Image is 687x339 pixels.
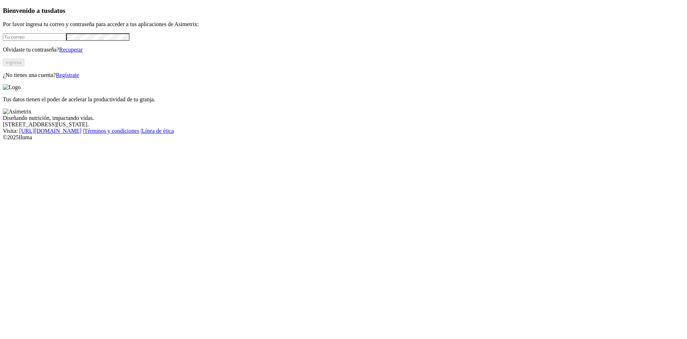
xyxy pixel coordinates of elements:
[3,134,684,141] div: © 2025 Iluma
[19,128,82,134] a: [URL][DOMAIN_NAME]
[84,128,139,134] a: Términos y condiciones
[59,47,83,53] a: Recuperar
[3,108,31,115] img: Asimetrix
[3,59,24,66] button: Ingresa
[3,72,684,78] p: ¿No tienes una cuenta?
[3,21,684,28] p: Por favor ingresa tu correo y contraseña para acceder a tus aplicaciones de Asimetrix:
[142,128,174,134] a: Línea de ética
[3,47,684,53] p: Olvidaste tu contraseña?
[3,121,684,128] div: [STREET_ADDRESS][US_STATE].
[3,84,21,91] img: Logo
[3,7,684,15] h3: Bienvenido a tus
[50,7,65,14] span: datos
[3,128,684,134] div: Visita : | |
[56,72,79,78] a: Regístrate
[3,96,684,103] p: Tus datos tienen el poder de acelerar la productividad de tu granja.
[3,33,66,41] input: Tu correo
[3,115,684,121] div: Diseñando nutrición, impactando vidas.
